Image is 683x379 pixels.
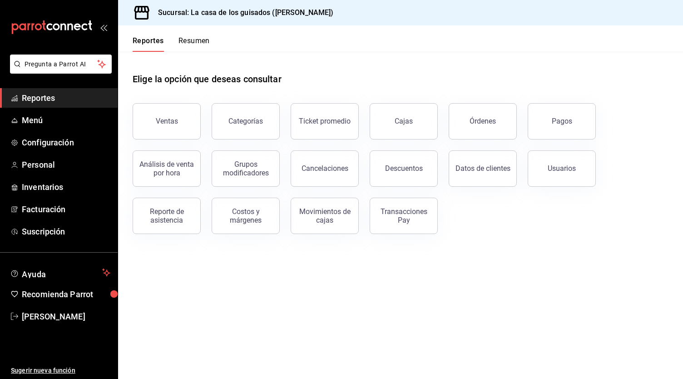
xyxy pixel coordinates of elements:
span: Inventarios [22,181,110,193]
span: Suscripción [22,225,110,238]
div: Grupos modificadores [218,160,274,177]
button: Reportes [133,36,164,52]
button: Pregunta a Parrot AI [10,55,112,74]
button: Movimientos de cajas [291,198,359,234]
div: Costos y márgenes [218,207,274,224]
button: Reporte de asistencia [133,198,201,234]
div: Descuentos [385,164,423,173]
button: Pagos [528,103,596,140]
div: Pagos [552,117,572,125]
button: Órdenes [449,103,517,140]
div: Cajas [395,116,413,127]
h1: Elige la opción que deseas consultar [133,72,282,86]
button: Transacciones Pay [370,198,438,234]
span: Facturación [22,203,110,215]
button: Datos de clientes [449,150,517,187]
div: Ticket promedio [299,117,351,125]
button: Ticket promedio [291,103,359,140]
span: Ayuda [22,267,99,278]
div: Órdenes [470,117,496,125]
div: Ventas [156,117,178,125]
div: Transacciones Pay [376,207,432,224]
div: Reporte de asistencia [139,207,195,224]
button: Análisis de venta por hora [133,150,201,187]
button: Grupos modificadores [212,150,280,187]
a: Pregunta a Parrot AI [6,66,112,75]
span: Configuración [22,136,110,149]
div: Movimientos de cajas [297,207,353,224]
button: Resumen [178,36,210,52]
button: open_drawer_menu [100,24,107,31]
h3: Sucursal: La casa de los guisados ([PERSON_NAME]) [151,7,333,18]
button: Costos y márgenes [212,198,280,234]
span: Sugerir nueva función [11,366,110,375]
button: Categorías [212,103,280,140]
span: [PERSON_NAME] [22,310,110,323]
div: Cancelaciones [302,164,348,173]
button: Ventas [133,103,201,140]
span: Personal [22,159,110,171]
span: Recomienda Parrot [22,288,110,300]
button: Usuarios [528,150,596,187]
div: Usuarios [548,164,576,173]
div: Categorías [228,117,263,125]
div: Datos de clientes [455,164,510,173]
div: Análisis de venta por hora [139,160,195,177]
button: Cancelaciones [291,150,359,187]
span: Pregunta a Parrot AI [25,60,98,69]
span: Reportes [22,92,110,104]
a: Cajas [370,103,438,140]
div: navigation tabs [133,36,210,52]
span: Menú [22,114,110,126]
button: Descuentos [370,150,438,187]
